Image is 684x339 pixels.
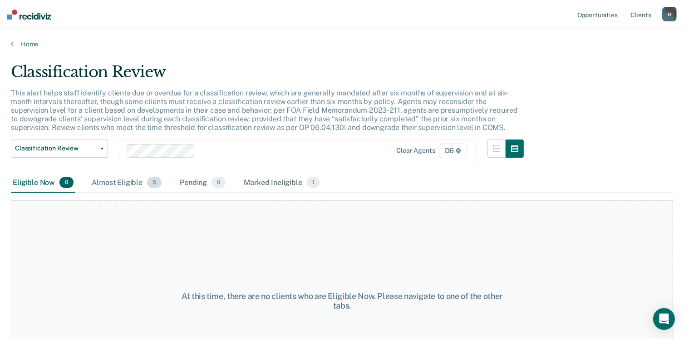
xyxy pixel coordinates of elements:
div: Open Intercom Messenger [653,308,675,330]
span: 1 [307,177,320,189]
div: Eligible Now0 [11,173,75,193]
button: H [662,7,677,21]
p: This alert helps staff identify clients due or overdue for a classification review, which are gen... [11,89,518,132]
div: Pending0 [178,173,227,193]
div: Marked Ineligible1 [242,173,322,193]
span: 0 [59,177,74,189]
span: 5 [147,177,162,189]
button: Classification Review [11,140,108,158]
a: Home [11,40,673,48]
span: 0 [212,177,226,189]
div: At this time, there are no clients who are Eligible Now. Please navigate to one of the other tabs. [177,291,507,311]
div: Almost Eligible5 [90,173,163,193]
span: D6 [439,144,467,158]
img: Recidiviz [7,10,51,20]
div: Classification Review [11,63,524,89]
div: Clear agents [396,147,435,155]
span: Classification Review [15,145,97,152]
